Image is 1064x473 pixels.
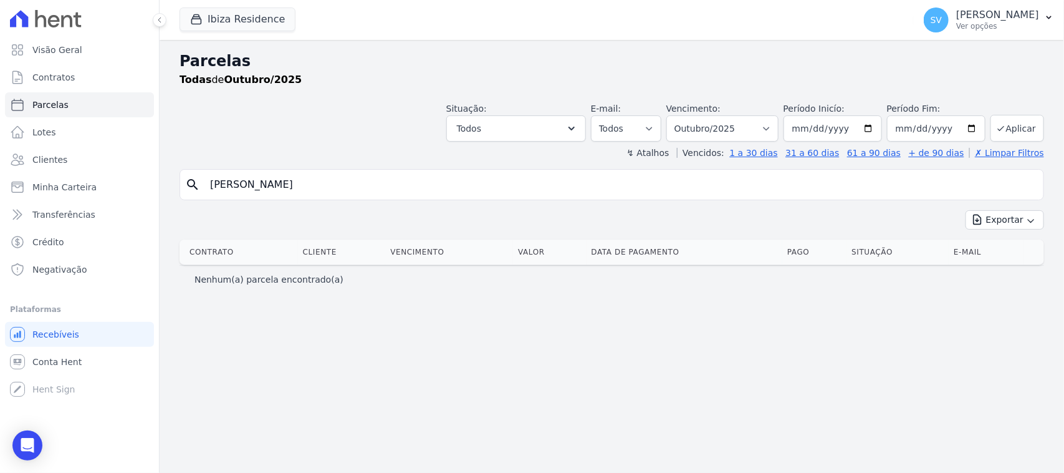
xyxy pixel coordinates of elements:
[5,349,154,374] a: Conta Hent
[5,230,154,255] a: Crédito
[32,236,64,248] span: Crédito
[956,9,1039,21] p: [PERSON_NAME]
[194,273,343,286] p: Nenhum(a) parcela encontrado(a)
[5,202,154,227] a: Transferências
[730,148,778,158] a: 1 a 30 dias
[784,104,845,114] label: Período Inicío:
[949,240,1024,265] th: E-mail
[5,120,154,145] a: Lotes
[446,115,586,142] button: Todos
[5,37,154,62] a: Visão Geral
[846,240,949,265] th: Situação
[785,148,839,158] a: 31 a 60 dias
[32,99,69,111] span: Parcelas
[32,263,87,276] span: Negativação
[185,177,200,192] i: search
[32,328,79,341] span: Recebíveis
[180,240,298,265] th: Contrato
[587,240,783,265] th: Data de Pagamento
[666,104,721,114] label: Vencimento:
[956,21,1039,31] p: Ver opções
[32,181,97,193] span: Minha Carteira
[5,65,154,90] a: Contratos
[5,257,154,282] a: Negativação
[298,240,386,265] th: Cliente
[32,356,82,368] span: Conta Hent
[32,208,95,221] span: Transferências
[32,71,75,84] span: Contratos
[5,92,154,117] a: Parcelas
[966,210,1044,230] button: Exportar
[457,121,481,136] span: Todos
[32,126,56,139] span: Lotes
[513,240,586,265] th: Valor
[847,148,901,158] a: 61 a 90 dias
[446,104,487,114] label: Situação:
[5,175,154,200] a: Minha Carteira
[180,72,302,87] p: de
[887,102,985,115] label: Período Fim:
[203,172,1038,197] input: Buscar por nome do lote ou do cliente
[931,16,942,24] span: SV
[591,104,621,114] label: E-mail:
[5,322,154,347] a: Recebíveis
[224,74,302,85] strong: Outubro/2025
[10,302,149,317] div: Plataformas
[180,50,1044,72] h2: Parcelas
[385,240,513,265] th: Vencimento
[180,7,295,31] button: Ibiza Residence
[969,148,1044,158] a: ✗ Limpar Filtros
[180,74,212,85] strong: Todas
[12,431,42,461] div: Open Intercom Messenger
[677,148,724,158] label: Vencidos:
[32,154,67,166] span: Clientes
[626,148,669,158] label: ↯ Atalhos
[914,2,1064,37] button: SV [PERSON_NAME] Ver opções
[5,147,154,172] a: Clientes
[782,240,846,265] th: Pago
[909,148,964,158] a: + de 90 dias
[32,44,82,56] span: Visão Geral
[990,115,1044,142] button: Aplicar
